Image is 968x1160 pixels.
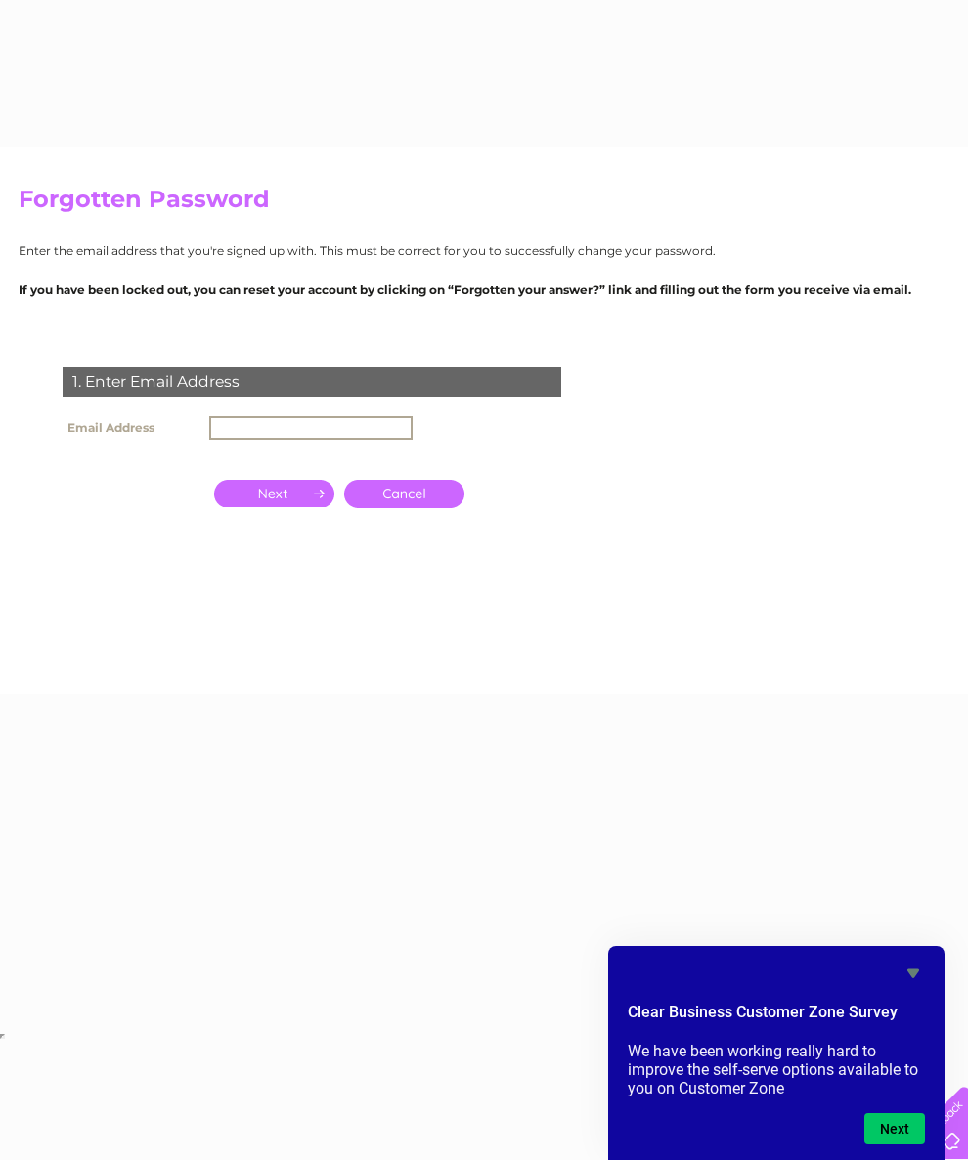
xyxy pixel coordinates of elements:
[344,480,464,508] a: Cancel
[864,1113,925,1144] button: Next question
[19,186,949,223] h2: Forgotten Password
[58,411,204,445] th: Email Address
[628,1001,925,1034] h2: Clear Business Customer Zone Survey
[63,367,561,397] div: 1. Enter Email Address
[628,1042,925,1097] p: We have been working really hard to improve the self-serve options available to you on Customer Zone
[19,241,949,260] p: Enter the email address that you're signed up with. This must be correct for you to successfully ...
[19,280,949,299] p: If you have been locked out, you can reset your account by clicking on “Forgotten your answer?” l...
[628,962,925,1144] div: Clear Business Customer Zone Survey
[902,962,925,985] button: Hide survey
